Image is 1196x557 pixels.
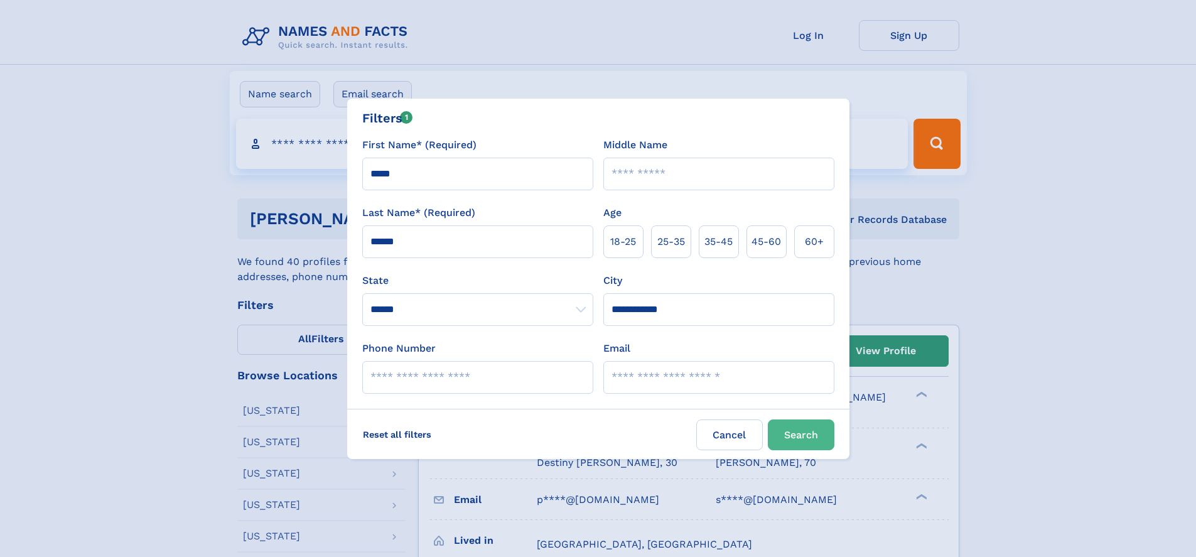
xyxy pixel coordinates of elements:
[603,341,630,356] label: Email
[657,234,685,249] span: 25‑35
[603,273,622,288] label: City
[362,273,593,288] label: State
[362,341,436,356] label: Phone Number
[610,234,636,249] span: 18‑25
[752,234,781,249] span: 45‑60
[362,138,477,153] label: First Name* (Required)
[355,419,439,450] label: Reset all filters
[603,205,622,220] label: Age
[704,234,733,249] span: 35‑45
[768,419,834,450] button: Search
[362,205,475,220] label: Last Name* (Required)
[362,109,413,127] div: Filters
[696,419,763,450] label: Cancel
[805,234,824,249] span: 60+
[603,138,667,153] label: Middle Name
